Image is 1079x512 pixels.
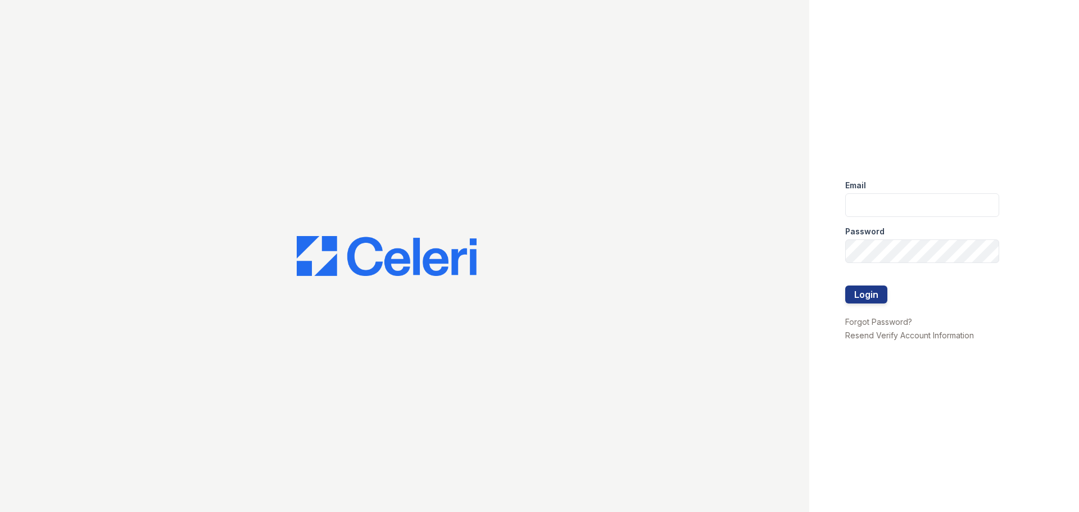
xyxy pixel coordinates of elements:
[845,226,885,237] label: Password
[845,317,912,327] a: Forgot Password?
[845,286,887,303] button: Login
[297,236,477,277] img: CE_Logo_Blue-a8612792a0a2168367f1c8372b55b34899dd931a85d93a1a3d3e32e68fde9ad4.png
[845,180,866,191] label: Email
[845,330,974,340] a: Resend Verify Account Information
